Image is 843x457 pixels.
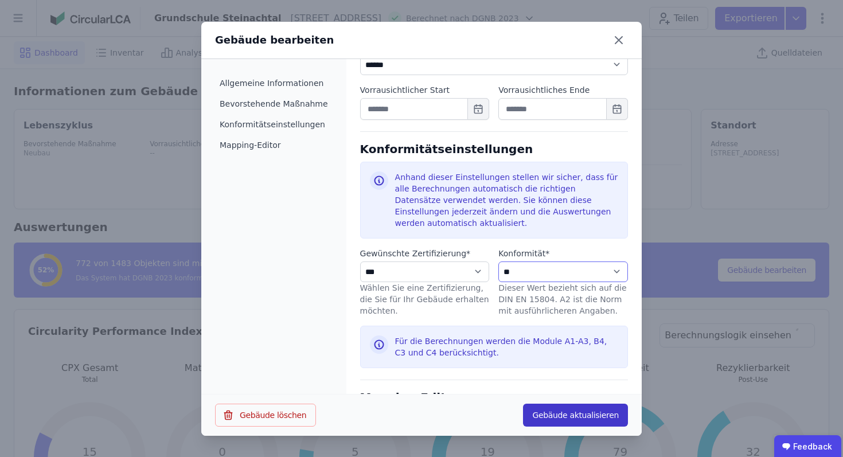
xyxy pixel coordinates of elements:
[395,335,618,358] div: Für die Berechnungen werden die Module A1-A3, B4, C3 und C4 berücksichtigt.
[215,93,333,114] li: Bevorstehende Maßnahme
[498,282,628,317] div: Dieser Wert bezieht sich auf die DIN EN 15804. A2 ist die Norm mit ausführlicheren Angaben.
[215,135,333,155] li: Mapping-Editor
[395,171,618,229] div: Anhand dieser Einstellungen stellen wir sicher, dass für alle Berechnungen automatisch die richti...
[215,114,333,135] li: Konformitätseinstellungen
[360,131,628,157] div: Konformitätseinstellungen
[360,248,490,259] label: audits.requiredField
[215,32,334,48] div: Gebäude bearbeiten
[498,84,628,96] label: Vorrausichtliches Ende
[498,248,628,259] label: audits.requiredField
[360,84,490,96] label: Vorrausichtlicher Start
[215,73,333,93] li: Allgemeine Informationen
[360,282,490,317] div: Wählen Sie eine Zertifizierung, die Sie für Ihr Gebäude erhalten möchten.
[360,380,628,405] div: Mapping-Editor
